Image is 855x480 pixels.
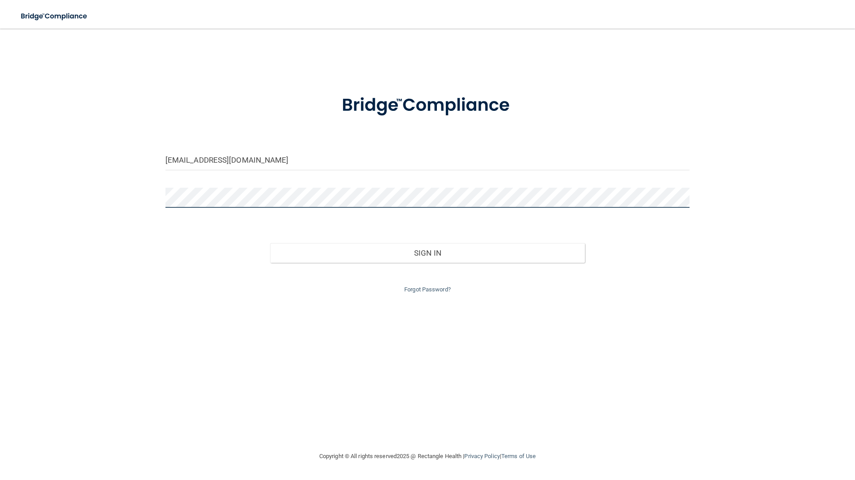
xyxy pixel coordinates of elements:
a: Forgot Password? [404,286,451,293]
a: Terms of Use [501,453,536,459]
button: Sign In [270,243,585,263]
img: bridge_compliance_login_screen.278c3ca4.svg [323,82,532,129]
div: Copyright © All rights reserved 2025 @ Rectangle Health | | [264,442,591,471]
a: Privacy Policy [464,453,499,459]
input: Email [165,150,690,170]
iframe: Drift Widget Chat Controller [810,418,844,452]
img: bridge_compliance_login_screen.278c3ca4.svg [13,7,96,25]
